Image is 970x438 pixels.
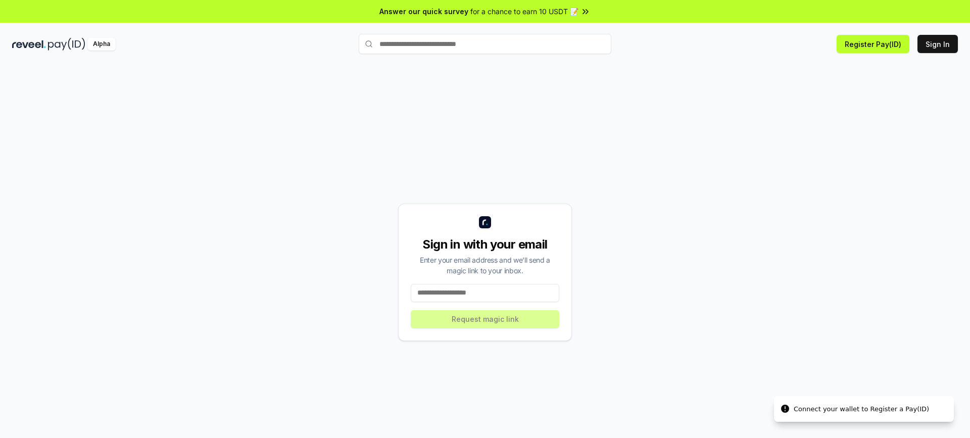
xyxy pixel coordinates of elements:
[917,35,958,53] button: Sign In
[794,404,929,414] div: Connect your wallet to Register a Pay(ID)
[479,216,491,228] img: logo_small
[379,6,468,17] span: Answer our quick survey
[12,38,46,51] img: reveel_dark
[470,6,578,17] span: for a chance to earn 10 USDT 📝
[48,38,85,51] img: pay_id
[837,35,909,53] button: Register Pay(ID)
[411,236,559,253] div: Sign in with your email
[87,38,116,51] div: Alpha
[411,255,559,276] div: Enter your email address and we’ll send a magic link to your inbox.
